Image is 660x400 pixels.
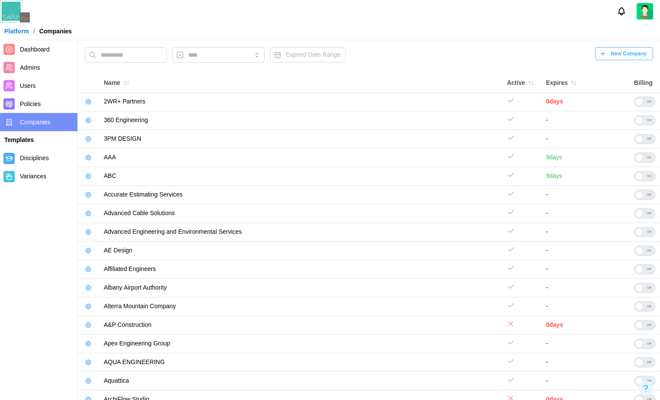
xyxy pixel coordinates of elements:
[643,246,655,255] div: On
[99,223,503,242] td: Advanced Engineering and Environmental Services
[4,28,29,34] a: Platform
[20,64,40,71] span: Admins
[507,77,537,89] div: Active
[99,372,503,390] td: Aquattica
[541,353,630,372] td: -
[286,51,340,58] span: Expired Date Range
[20,46,50,53] span: Dashboard
[541,279,630,297] td: -
[643,339,655,348] div: Off
[643,153,655,162] div: On
[541,260,630,279] td: -
[643,320,655,330] div: Off
[546,320,625,330] div: 0 days
[39,28,72,34] div: Companies
[541,130,630,148] td: -
[541,242,630,260] td: -
[99,186,503,204] td: Accurate Estimating Services
[643,209,655,218] div: Off
[643,265,655,274] div: Off
[546,153,625,162] div: 9 days
[99,204,503,223] td: Advanced Cable Solutions
[541,223,630,242] td: -
[99,297,503,316] td: Alterra Mountain Company
[541,111,630,130] td: -
[643,116,655,125] div: Off
[541,297,630,316] td: -
[99,167,503,186] td: ABC
[643,171,655,181] div: On
[99,260,503,279] td: Affiliated Engineers
[546,77,625,89] div: Expires
[643,227,655,237] div: Off
[20,155,49,161] span: Disciplines
[611,48,647,60] span: New Company
[20,119,51,126] span: Companies
[99,130,503,148] td: 3PM DESIGN
[20,173,46,180] span: Variances
[4,135,73,145] div: Templates
[541,372,630,390] td: -
[643,134,655,144] div: Off
[99,353,503,372] td: AQUA ENGINEERING
[99,148,503,167] td: AAA
[541,186,630,204] td: -
[270,47,346,63] button: Expired Date Range
[637,3,653,19] a: Zulqarnain Khalil
[99,316,503,335] td: A&P Construction
[99,335,503,353] td: Apex Engineering Group
[99,279,503,297] td: Albany Airport Authority
[643,283,655,293] div: Off
[99,111,503,130] td: 360 Engineering
[643,190,655,200] div: Off
[541,204,630,223] td: -
[104,77,498,89] div: Name
[643,302,655,311] div: Off
[637,3,653,19] img: 2Q==
[643,97,655,106] div: Off
[643,358,655,367] div: Off
[20,100,41,107] span: Policies
[33,28,35,34] div: /
[99,242,503,260] td: AE Design
[634,78,656,88] div: Billing
[595,47,653,60] button: New Company
[643,376,655,386] div: Off
[99,93,503,111] td: 2WR+ Partners
[546,97,625,106] div: 0 days
[20,82,36,89] span: Users
[541,335,630,353] td: -
[546,171,625,181] div: 9 days
[614,4,629,19] button: Notifications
